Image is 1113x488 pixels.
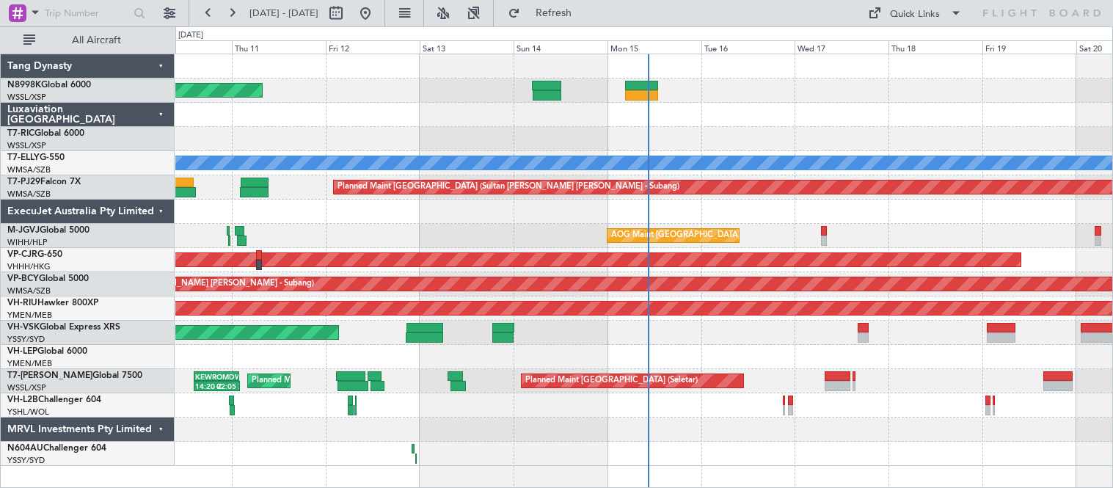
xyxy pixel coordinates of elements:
span: VP-CJR [7,250,37,259]
span: T7-PJ29 [7,178,40,186]
span: [DATE] - [DATE] [249,7,318,20]
a: VH-LEPGlobal 6000 [7,347,87,356]
a: T7-PJ29Falcon 7X [7,178,81,186]
a: WMSA/SZB [7,189,51,200]
a: VP-CJRG-650 [7,250,62,259]
a: VHHH/HKG [7,261,51,272]
a: YSSY/SYD [7,334,45,345]
div: Tue 16 [701,40,795,54]
button: Refresh [501,1,589,25]
div: Quick Links [890,7,940,22]
span: VH-VSK [7,323,40,332]
a: N604AUChallenger 604 [7,444,106,453]
div: Fri 19 [982,40,1076,54]
span: T7-ELLY [7,153,40,162]
div: Planned Maint [GEOGRAPHIC_DATA] (Seletar) [525,370,698,392]
a: WMSA/SZB [7,285,51,296]
span: N8998K [7,81,41,90]
div: Sat 13 [420,40,514,54]
a: VH-RIUHawker 800XP [7,299,98,307]
div: 02:05 Z [216,382,238,390]
span: Refresh [523,8,585,18]
a: YMEN/MEB [7,310,52,321]
div: Fri 12 [326,40,420,54]
a: T7-RICGlobal 6000 [7,129,84,138]
div: Planned Maint Dubai (Al Maktoum Intl) [252,370,396,392]
div: Planned Maint [GEOGRAPHIC_DATA] (Sultan [PERSON_NAME] [PERSON_NAME] - Subang) [337,176,679,198]
div: OMDW [216,372,238,381]
a: T7-[PERSON_NAME]Global 7500 [7,371,142,380]
span: VH-LEP [7,347,37,356]
div: 14:20 Z [195,382,217,390]
button: All Aircraft [16,29,159,52]
div: Wed 17 [795,40,888,54]
a: YSSY/SYD [7,455,45,466]
input: Trip Number [45,2,129,24]
a: WSSL/XSP [7,92,46,103]
a: VP-BCYGlobal 5000 [7,274,89,283]
span: VH-RIU [7,299,37,307]
a: YMEN/MEB [7,358,52,369]
a: YSHL/WOL [7,407,49,418]
a: WIHH/HLP [7,237,48,248]
div: Thu 11 [232,40,326,54]
a: VH-VSKGlobal Express XRS [7,323,120,332]
a: WMSA/SZB [7,164,51,175]
span: T7-[PERSON_NAME] [7,371,92,380]
div: Thu 18 [888,40,982,54]
div: Mon 15 [607,40,701,54]
div: Sun 14 [514,40,607,54]
a: VH-L2BChallenger 604 [7,396,101,404]
button: Quick Links [861,1,969,25]
a: M-JGVJGlobal 5000 [7,226,90,235]
a: WSSL/XSP [7,140,46,151]
div: [DATE] [178,29,203,42]
div: AOG Maint [GEOGRAPHIC_DATA] (Halim Intl) [611,225,783,247]
span: M-JGVJ [7,226,40,235]
span: N604AU [7,444,43,453]
a: WSSL/XSP [7,382,46,393]
span: VH-L2B [7,396,38,404]
a: T7-ELLYG-550 [7,153,65,162]
a: N8998KGlobal 6000 [7,81,91,90]
span: T7-RIC [7,129,34,138]
span: VP-BCY [7,274,39,283]
div: Wed 10 [139,40,233,54]
div: KEWR [195,372,216,381]
span: All Aircraft [38,35,155,45]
